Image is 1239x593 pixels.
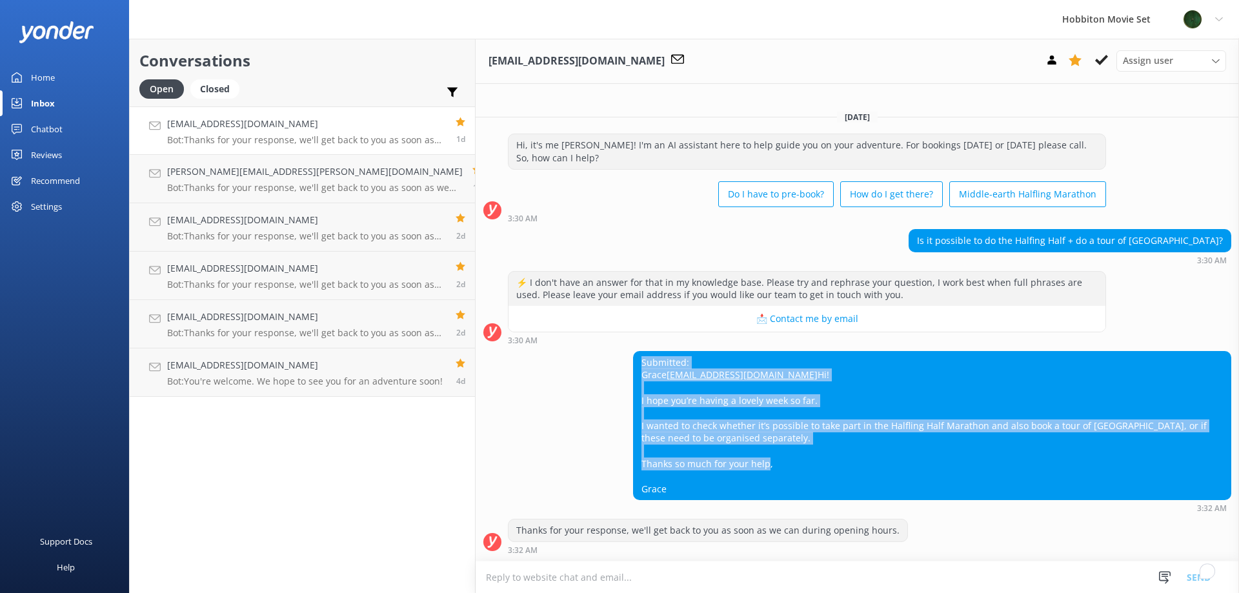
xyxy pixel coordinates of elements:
h3: [EMAIL_ADDRESS][DOMAIN_NAME] [489,53,665,70]
strong: 3:30 AM [508,215,538,223]
p: Bot: Thanks for your response, we'll get back to you as soon as we can during opening hours. [167,230,446,242]
div: Recommend [31,168,80,194]
div: 03:30am 13-Aug-2025 (UTC +12:00) Pacific/Auckland [909,256,1231,265]
button: Middle-earth Halfling Marathon [949,181,1106,207]
div: 03:32am 13-Aug-2025 (UTC +12:00) Pacific/Auckland [633,503,1231,512]
a: [EMAIL_ADDRESS][DOMAIN_NAME]Bot:Thanks for your response, we'll get back to you as soon as we can... [130,300,475,348]
p: Bot: Thanks for your response, we'll get back to you as soon as we can during opening hours. [167,182,463,194]
a: [EMAIL_ADDRESS][DOMAIN_NAME] [667,368,818,381]
div: Help [57,554,75,580]
span: 11:22am 12-Aug-2025 (UTC +12:00) Pacific/Auckland [456,230,465,241]
div: Home [31,65,55,90]
div: Reviews [31,142,62,168]
button: How do I get there? [840,181,943,207]
img: 34-1625720359.png [1183,10,1202,29]
div: Closed [190,79,239,99]
strong: 3:32 AM [1197,505,1227,512]
div: Thanks for your response, we'll get back to you as soon as we can during opening hours. [509,519,907,541]
button: Do I have to pre-book? [718,181,834,207]
a: [EMAIL_ADDRESS][DOMAIN_NAME]Bot:Thanks for your response, we'll get back to you as soon as we can... [130,203,475,252]
div: 03:30am 13-Aug-2025 (UTC +12:00) Pacific/Auckland [508,336,1106,345]
a: [EMAIL_ADDRESS][DOMAIN_NAME]Bot:Thanks for your response, we'll get back to you as soon as we can... [130,252,475,300]
a: Closed [190,81,246,95]
a: [EMAIL_ADDRESS][DOMAIN_NAME]Bot:You're welcome. We hope to see you for an adventure soon!4d [130,348,475,397]
p: Bot: You're welcome. We hope to see you for an adventure soon! [167,376,443,387]
div: Support Docs [40,528,92,554]
strong: 3:30 AM [1197,257,1227,265]
strong: 3:32 AM [508,547,538,554]
h2: Conversations [139,48,465,73]
span: 12:13pm 10-Aug-2025 (UTC +12:00) Pacific/Auckland [456,376,465,387]
button: 📩 Contact me by email [509,306,1105,332]
textarea: To enrich screen reader interactions, please activate Accessibility in Grammarly extension settings [476,561,1239,593]
div: Chatbot [31,116,63,142]
span: Assign user [1123,54,1173,68]
div: Submitted: Grace Hi! I hope you’re having a lovely week so far. I wanted to check whether it’s po... [634,352,1231,500]
span: 03:32am 13-Aug-2025 (UTC +12:00) Pacific/Auckland [456,134,465,145]
div: 03:32am 13-Aug-2025 (UTC +12:00) Pacific/Auckland [508,545,908,554]
span: 05:11pm 11-Aug-2025 (UTC +12:00) Pacific/Auckland [456,327,465,338]
span: [DATE] [837,112,878,123]
div: Open [139,79,184,99]
div: Inbox [31,90,55,116]
h4: [EMAIL_ADDRESS][DOMAIN_NAME] [167,261,446,276]
h4: [EMAIL_ADDRESS][DOMAIN_NAME] [167,117,446,131]
a: [EMAIL_ADDRESS][DOMAIN_NAME]Bot:Thanks for your response, we'll get back to you as soon as we can... [130,106,475,155]
div: Is it possible to do the Halfing Half + do a tour of [GEOGRAPHIC_DATA]? [909,230,1231,252]
strong: 3:30 AM [508,337,538,345]
img: yonder-white-logo.png [19,21,94,43]
p: Bot: Thanks for your response, we'll get back to you as soon as we can during opening hours. [167,327,446,339]
div: Assign User [1116,50,1226,71]
div: Hi, it's me [PERSON_NAME]! I'm an AI assistant here to help guide you on your adventure. For book... [509,134,1105,168]
span: 09:49am 12-Aug-2025 (UTC +12:00) Pacific/Auckland [456,279,465,290]
div: 03:30am 13-Aug-2025 (UTC +12:00) Pacific/Auckland [508,214,1106,223]
h4: [EMAIL_ADDRESS][DOMAIN_NAME] [167,358,443,372]
p: Bot: Thanks for your response, we'll get back to you as soon as we can during opening hours. [167,279,446,290]
div: ⚡ I don't have an answer for that in my knowledge base. Please try and rephrase your question, I ... [509,272,1105,306]
h4: [PERSON_NAME][EMAIL_ADDRESS][PERSON_NAME][DOMAIN_NAME] [167,165,463,179]
h4: [EMAIL_ADDRESS][DOMAIN_NAME] [167,310,446,324]
a: [PERSON_NAME][EMAIL_ADDRESS][PERSON_NAME][DOMAIN_NAME]Bot:Thanks for your response, we'll get bac... [130,155,475,203]
span: 10:39pm 12-Aug-2025 (UTC +12:00) Pacific/Auckland [473,182,482,193]
p: Bot: Thanks for your response, we'll get back to you as soon as we can during opening hours. [167,134,446,146]
h4: [EMAIL_ADDRESS][DOMAIN_NAME] [167,213,446,227]
a: Open [139,81,190,95]
div: Settings [31,194,62,219]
